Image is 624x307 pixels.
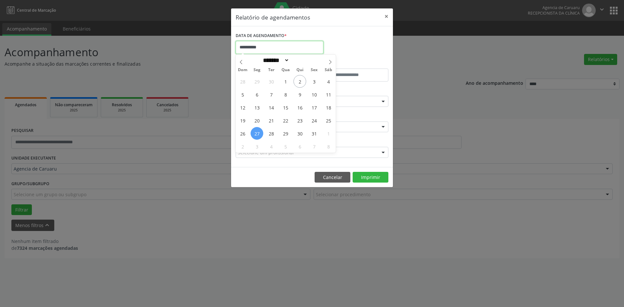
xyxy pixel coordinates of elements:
span: Outubro 16, 2025 [293,101,306,114]
span: Outubro 29, 2025 [279,127,292,140]
button: Close [380,8,393,24]
input: Year [289,57,311,64]
label: DATA DE AGENDAMENTO [236,31,287,41]
span: Outubro 6, 2025 [251,88,263,101]
span: Outubro 12, 2025 [236,101,249,114]
span: Novembro 6, 2025 [293,140,306,153]
span: Outubro 24, 2025 [308,114,320,127]
span: Setembro 29, 2025 [251,75,263,88]
span: Outubro 17, 2025 [308,101,320,114]
span: Outubro 19, 2025 [236,114,249,127]
span: Selecione um profissional [238,149,294,156]
span: Outubro 2, 2025 [293,75,306,88]
span: Setembro 28, 2025 [236,75,249,88]
span: Outubro 9, 2025 [293,88,306,101]
span: Outubro 10, 2025 [308,88,320,101]
span: Outubro 31, 2025 [308,127,320,140]
span: Outubro 27, 2025 [251,127,263,140]
span: Outubro 25, 2025 [322,114,335,127]
span: Outubro 13, 2025 [251,101,263,114]
button: Cancelar [315,172,350,183]
span: Outubro 5, 2025 [236,88,249,101]
span: Outubro 28, 2025 [265,127,278,140]
span: Novembro 3, 2025 [251,140,263,153]
span: Outubro 7, 2025 [265,88,278,101]
span: Sáb [321,68,336,72]
span: Sex [307,68,321,72]
span: Ter [264,68,279,72]
span: Seg [250,68,264,72]
h5: Relatório de agendamentos [236,13,310,21]
span: Dom [236,68,250,72]
span: Outubro 22, 2025 [279,114,292,127]
label: ATÉ [314,58,388,69]
span: Novembro 1, 2025 [322,127,335,140]
span: Novembro 5, 2025 [279,140,292,153]
span: Outubro 18, 2025 [322,101,335,114]
span: Novembro 7, 2025 [308,140,320,153]
span: Outubro 3, 2025 [308,75,320,88]
span: Qua [279,68,293,72]
span: Outubro 21, 2025 [265,114,278,127]
span: Novembro 8, 2025 [322,140,335,153]
span: Novembro 2, 2025 [236,140,249,153]
span: Outubro 23, 2025 [293,114,306,127]
span: Outubro 14, 2025 [265,101,278,114]
span: Outubro 8, 2025 [279,88,292,101]
span: Outubro 15, 2025 [279,101,292,114]
button: Imprimir [353,172,388,183]
span: Novembro 4, 2025 [265,140,278,153]
span: Outubro 4, 2025 [322,75,335,88]
span: Qui [293,68,307,72]
span: Outubro 20, 2025 [251,114,263,127]
span: Outubro 11, 2025 [322,88,335,101]
select: Month [261,57,289,64]
span: Outubro 26, 2025 [236,127,249,140]
span: Outubro 30, 2025 [293,127,306,140]
span: Setembro 30, 2025 [265,75,278,88]
span: Outubro 1, 2025 [279,75,292,88]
